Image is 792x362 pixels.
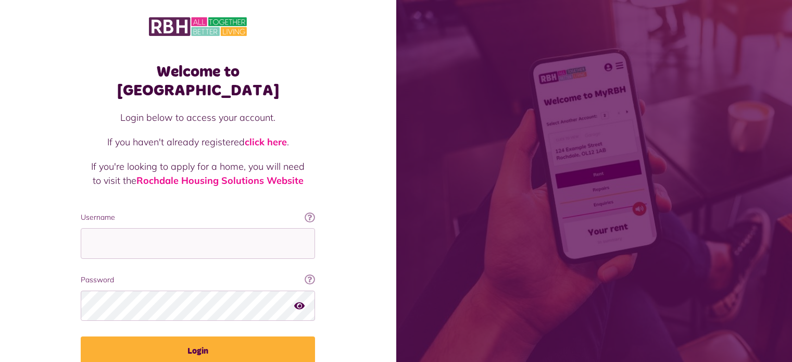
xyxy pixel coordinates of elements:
[81,274,315,285] label: Password
[149,16,247,38] img: MyRBH
[91,110,305,124] p: Login below to access your account.
[136,174,304,186] a: Rochdale Housing Solutions Website
[91,159,305,188] p: If you're looking to apply for a home, you will need to visit the
[81,63,315,100] h1: Welcome to [GEOGRAPHIC_DATA]
[81,212,315,223] label: Username
[245,136,287,148] a: click here
[91,135,305,149] p: If you haven't already registered .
